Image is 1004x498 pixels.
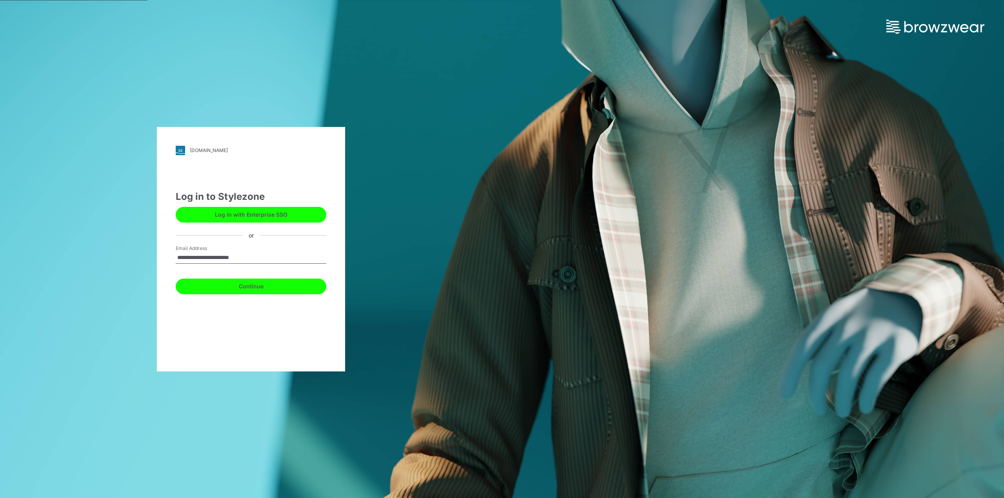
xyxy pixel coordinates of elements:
div: or [242,231,260,239]
img: svg+xml;base64,PHN2ZyB3aWR0aD0iMjgiIGhlaWdodD0iMjgiIHZpZXdCb3g9IjAgMCAyOCAyOCIgZmlsbD0ibm9uZSIgeG... [176,146,185,155]
button: Log in with Enterprise SSO [176,207,326,223]
label: Email Address [176,245,231,252]
img: browzwear-logo.73288ffb.svg [886,20,984,34]
div: [DOMAIN_NAME] [190,147,228,153]
button: Continue [176,279,326,294]
a: [DOMAIN_NAME] [176,146,326,155]
div: Log in to Stylezone [176,190,326,204]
